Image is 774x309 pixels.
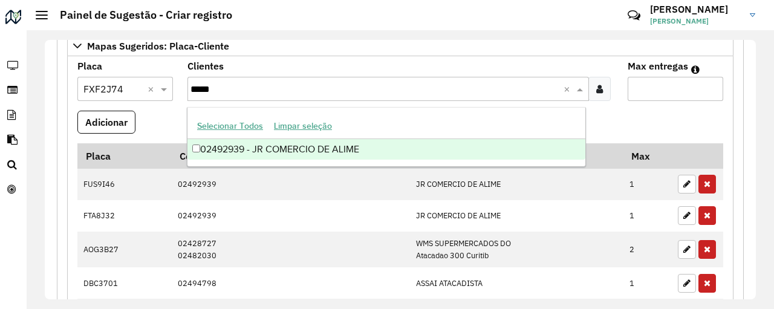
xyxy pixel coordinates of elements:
[650,16,741,27] span: [PERSON_NAME]
[564,82,574,96] span: Clear all
[67,36,733,56] a: Mapas Sugeridos: Placa-Cliente
[148,82,158,96] span: Clear all
[172,267,410,299] td: 02494798
[691,65,700,74] em: Máximo de clientes que serão colocados na mesma rota com os clientes informados
[623,267,672,299] td: 1
[650,4,741,15] h3: [PERSON_NAME]
[623,200,672,232] td: 1
[77,232,172,267] td: AOG3B27
[623,232,672,267] td: 2
[621,2,647,28] a: Contato Rápido
[187,59,224,73] label: Clientes
[187,107,586,167] ng-dropdown-panel: Options list
[77,59,102,73] label: Placa
[172,200,410,232] td: 02492939
[77,267,172,299] td: DBC3701
[77,111,135,134] button: Adicionar
[172,232,410,267] td: 02428727 02482030
[77,200,172,232] td: FTA8J32
[628,59,688,73] label: Max entregas
[77,169,172,200] td: FUS9I46
[87,41,229,51] span: Mapas Sugeridos: Placa-Cliente
[187,139,585,160] div: 02492939 - JR COMERCIO DE ALIME
[172,169,410,200] td: 02492939
[192,117,268,135] button: Selecionar Todos
[409,169,623,200] td: JR COMERCIO DE ALIME
[409,232,623,267] td: WMS SUPERMERCADOS DO Atacadao 300 Curitib
[623,169,672,200] td: 1
[623,143,672,169] th: Max
[409,200,623,232] td: JR COMERCIO DE ALIME
[48,8,232,22] h2: Painel de Sugestão - Criar registro
[409,267,623,299] td: ASSAI ATACADISTA
[172,143,410,169] th: Código Cliente
[77,143,172,169] th: Placa
[268,117,337,135] button: Limpar seleção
